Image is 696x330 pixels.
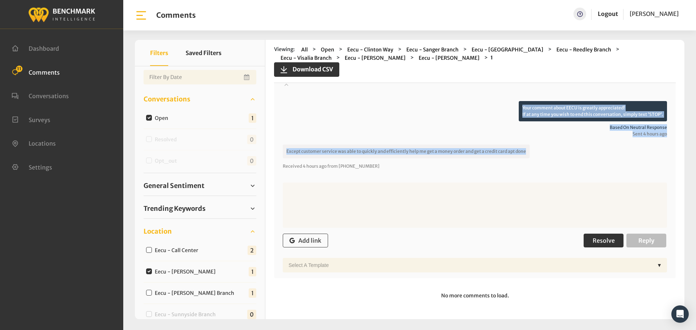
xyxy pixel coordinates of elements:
[12,116,50,123] a: Surveys
[249,113,256,123] span: 1
[490,54,493,61] strong: 1
[283,234,328,247] button: Add link
[144,70,256,84] input: Date range input field
[288,65,333,74] span: Download CSV
[283,163,302,169] span: Received
[144,94,256,105] a: Conversations
[299,46,310,54] button: All
[584,234,623,247] button: Resolve
[29,92,69,100] span: Conversations
[274,46,295,54] span: Viewing:
[135,9,148,22] img: bar
[144,204,206,213] span: Trending Keywords
[29,68,60,76] span: Comments
[16,66,22,72] span: 11
[29,163,52,171] span: Settings
[243,70,252,84] button: Open Calendar
[671,305,689,323] div: Open Intercom Messenger
[417,54,482,62] button: Eecu - [PERSON_NAME]
[283,124,667,131] span: Based on neutral response
[274,62,339,77] button: Download CSV
[144,226,256,237] a: Location
[247,156,256,166] span: 0
[152,247,204,254] label: Eecu - Call Center
[144,226,172,236] span: Location
[29,116,50,123] span: Surveys
[144,94,190,104] span: Conversations
[29,45,59,52] span: Dashboard
[554,46,613,54] button: Eecu - Reedley Branch
[469,46,546,54] button: Eecu - [GEOGRAPHIC_DATA]
[278,54,334,62] button: Eecu - Visalia Branch
[283,131,667,137] span: Sent 4 hours ago
[303,163,327,169] span: 4 hours ago
[319,46,336,54] button: Open
[152,268,221,276] label: Eecu - [PERSON_NAME]
[146,290,152,296] input: Eecu - [PERSON_NAME] Branch
[146,247,152,253] input: Eecu - Call Center
[146,268,152,274] input: Eecu - [PERSON_NAME]
[144,180,256,191] a: General Sentiment
[247,135,256,144] span: 0
[152,311,221,318] label: Eecu - Sunnyside Branch
[248,246,256,255] span: 2
[152,114,174,122] label: Open
[285,258,654,272] div: Select a Template
[274,287,676,305] p: No more comments to load.
[654,258,665,272] div: ▼
[12,139,56,146] a: Locations
[29,140,56,147] span: Locations
[144,203,256,214] a: Trending Keywords
[519,101,667,121] p: Your comment about EECU is greatly appreciated! If at any time you wish to end this conversation,...
[327,163,380,169] span: from [PHONE_NUMBER]
[630,8,679,20] a: [PERSON_NAME]
[144,181,204,191] span: General Sentiment
[343,54,408,62] button: Eecu - [PERSON_NAME]
[598,8,618,20] a: Logout
[12,92,69,99] a: Conversations
[150,40,168,66] button: Filters
[152,136,183,143] label: Resolved
[593,237,615,244] span: Resolve
[152,289,240,297] label: Eecu - [PERSON_NAME] Branch
[12,163,52,170] a: Settings
[249,288,256,298] span: 1
[598,10,618,17] a: Logout
[12,68,60,75] a: Comments 11
[345,46,395,54] button: Eecu - Clinton Way
[283,145,530,158] p: Except customer service was able to quickly and efficiently help me get a money order and get a c...
[404,46,461,54] button: Eecu - Sanger Branch
[12,44,59,51] a: Dashboard
[28,5,95,23] img: benchmark
[152,157,183,165] label: Opt_out
[146,115,152,121] input: Open
[156,11,196,20] h1: Comments
[249,267,256,276] span: 1
[630,10,679,17] span: [PERSON_NAME]
[186,40,221,66] button: Saved Filters
[247,310,256,319] span: 0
